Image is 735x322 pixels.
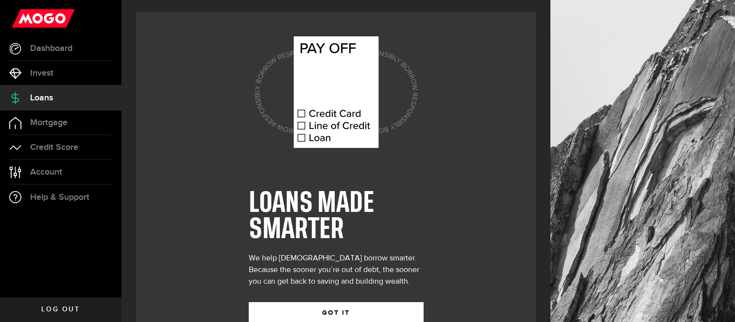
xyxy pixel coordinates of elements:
span: Account [30,168,62,177]
span: Invest [30,69,53,78]
span: Dashboard [30,44,72,53]
span: Mortgage [30,118,68,127]
span: Credit Score [30,143,78,152]
span: Log out [41,306,80,313]
h1: LOANS MADE SMARTER [249,191,424,243]
span: Loans [30,94,53,102]
div: We help [DEMOGRAPHIC_DATA] borrow smarter. Because the sooner you’re out of debt, the sooner you ... [249,253,424,288]
span: Help & Support [30,193,89,202]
